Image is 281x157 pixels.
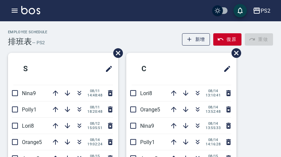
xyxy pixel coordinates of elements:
span: Lori8 [140,90,152,96]
h2: C [132,57,188,81]
div: PS2 [261,7,270,15]
span: 08/14 [206,105,221,109]
span: Orange5 [140,106,160,113]
h3: 排班表 [8,37,32,46]
span: 修改班表的標題 [219,61,231,77]
span: 13:55:33 [206,126,221,130]
button: PS2 [250,4,273,18]
span: 08/11 [87,89,102,93]
span: Polly1 [140,139,155,145]
span: 08/12 [87,121,102,126]
span: Nina9 [22,90,36,96]
span: 13:52:48 [206,109,221,114]
span: 08/14 [206,121,221,126]
span: 08/14 [206,89,221,93]
span: 18:20:48 [87,109,102,114]
span: 14:48:48 [87,93,102,97]
span: Lori8 [22,123,34,129]
span: 15:05:51 [87,126,102,130]
span: 刪除班表 [227,43,242,63]
span: 13:10:41 [206,93,221,97]
span: 08/14 [206,138,221,142]
span: 08/11 [87,105,102,109]
button: save [234,4,247,17]
button: 復原 [213,33,241,46]
h2: S [13,57,69,81]
span: Nina9 [140,123,154,129]
h6: — PS2 [32,39,45,46]
span: 08/14 [87,138,102,142]
span: 14:16:28 [206,142,221,146]
h2: Employee Schedule [8,30,47,34]
span: 修改班表的標題 [101,61,113,77]
span: 19:02:24 [87,142,102,146]
button: 新增 [182,33,210,46]
span: Orange5 [22,139,42,145]
span: Polly1 [22,106,37,113]
span: 刪除班表 [108,43,124,63]
img: Logo [21,6,40,14]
